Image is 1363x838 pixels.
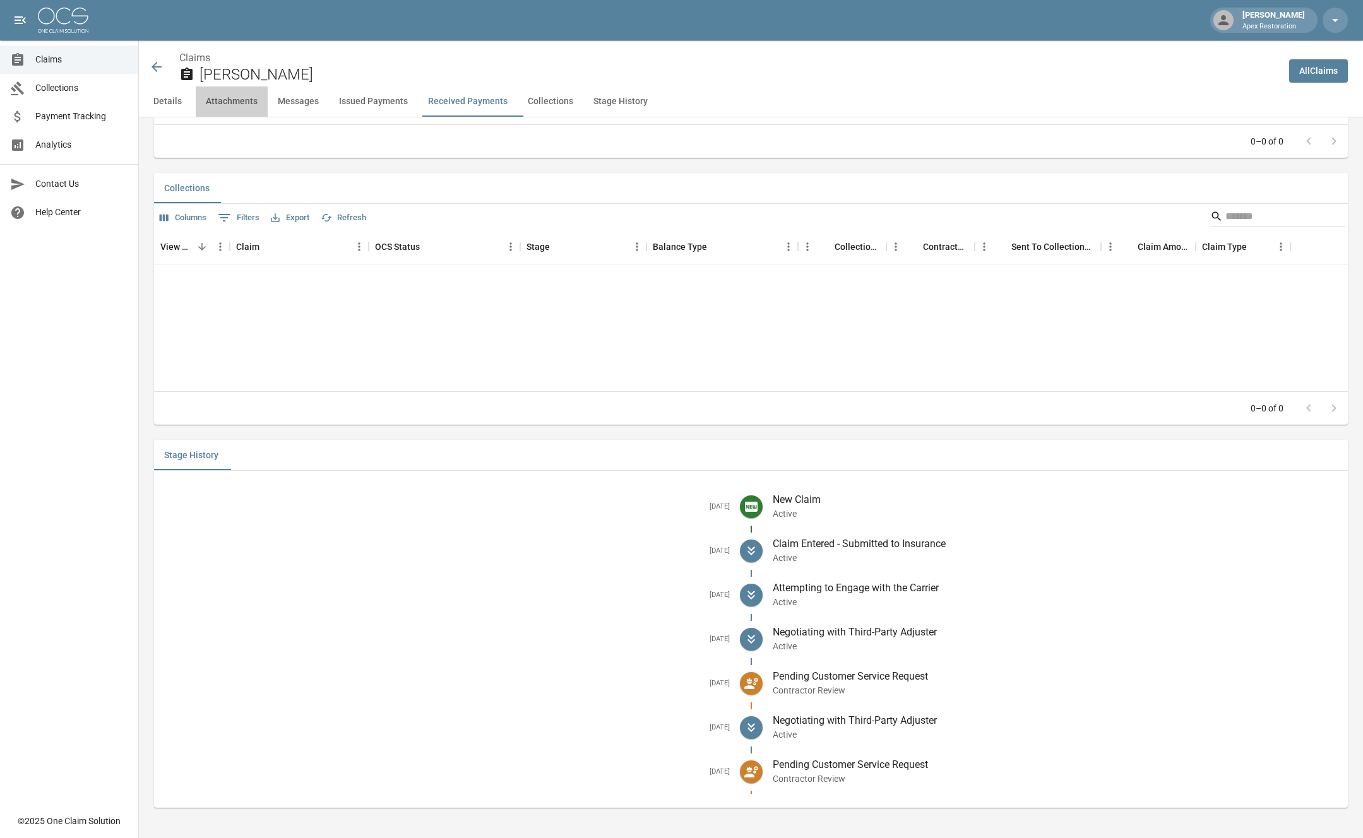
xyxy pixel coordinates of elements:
p: Negotiating with Third-Party Adjuster [773,625,1338,640]
div: Claim [236,229,259,264]
div: Sent To Collections Date [1011,229,1095,264]
div: related-list tabs [154,173,1348,203]
span: Collections [35,81,128,95]
button: Export [268,208,312,228]
div: Collections Fee [798,229,886,264]
p: Active [773,728,1338,741]
div: Claim [230,229,369,264]
p: Pending Customer Service Request [773,757,1338,772]
button: Menu [1271,237,1290,256]
div: [PERSON_NAME] [1237,9,1310,32]
button: Received Payments [418,86,518,117]
button: Menu [779,237,798,256]
p: Pending Customer Service Request [773,669,1338,684]
nav: breadcrumb [179,50,1279,66]
p: 0–0 of 0 [1251,135,1283,148]
div: Claim Type [1196,229,1290,264]
div: Balance Type [646,229,798,264]
button: Menu [886,237,905,256]
h5: [DATE] [164,679,730,688]
p: Negotiating with Third-Party Adjuster [773,713,1338,728]
div: OCS Status [375,229,420,264]
p: Apex Restoration [1242,21,1305,32]
button: Sort [905,238,923,256]
button: Attachments [196,86,268,117]
button: Sort [193,238,211,256]
h2: [PERSON_NAME] [199,66,1279,84]
button: open drawer [8,8,33,33]
button: Collections [518,86,583,117]
h5: [DATE] [164,502,730,512]
span: Payment Tracking [35,110,128,123]
button: Menu [975,237,994,256]
div: Claim Amount [1138,229,1189,264]
button: Sort [420,238,437,256]
p: 0–0 of 0 [1251,402,1283,415]
button: Menu [350,237,369,256]
button: Sort [259,238,277,256]
div: Contractor Amount [923,229,968,264]
a: Claims [179,52,210,64]
div: View Collection [160,229,193,264]
div: Stage [520,229,646,264]
button: Collections [154,173,220,203]
div: Search [1210,206,1345,229]
button: Sort [550,238,568,256]
h5: [DATE] [164,635,730,644]
button: Show filters [215,208,263,228]
button: Sort [994,238,1011,256]
button: Select columns [157,208,210,228]
button: Refresh [318,208,369,228]
p: Active [773,552,1338,564]
img: ocs-logo-white-transparent.png [38,8,88,33]
button: Messages [268,86,329,117]
p: Claim Entered - Submitted to Insurance [773,536,1338,552]
div: anchor tabs [139,86,1363,117]
div: Stage [527,229,550,264]
div: Claim Type [1202,229,1247,264]
p: Attempting to Engage with the Carrier [773,581,1338,596]
button: Sort [817,238,835,256]
span: Analytics [35,138,128,151]
button: Menu [628,237,646,256]
h5: [DATE] [164,591,730,600]
button: Sort [1120,238,1138,256]
button: Sort [707,238,725,256]
button: Menu [1101,237,1120,256]
div: Sent To Collections Date [975,229,1101,264]
p: New Claim [773,492,1338,507]
h5: [DATE] [164,723,730,733]
div: View Collection [154,229,230,264]
span: Help Center [35,206,128,219]
div: related-list tabs [154,440,1348,470]
span: Contact Us [35,177,128,191]
div: Collections Fee [835,229,880,264]
button: Menu [798,237,817,256]
button: Menu [501,237,520,256]
h5: [DATE] [164,767,730,777]
p: Active [773,507,1338,520]
button: Stage History [583,86,658,117]
div: Claim Amount [1101,229,1196,264]
a: AllClaims [1289,59,1348,83]
h5: [DATE] [164,546,730,556]
button: Details [139,86,196,117]
p: Active [773,640,1338,652]
div: OCS Status [369,229,520,264]
p: Active [773,596,1338,608]
button: Menu [211,237,230,256]
button: Sort [1247,238,1265,256]
button: Issued Payments [329,86,418,117]
span: Claims [35,53,128,66]
div: Balance Type [653,229,707,264]
div: Contractor Amount [886,229,975,264]
p: Contractor Review [773,684,1338,697]
button: Stage History [154,440,229,470]
p: Contractor Review [773,772,1338,785]
div: © 2025 One Claim Solution [18,815,121,827]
